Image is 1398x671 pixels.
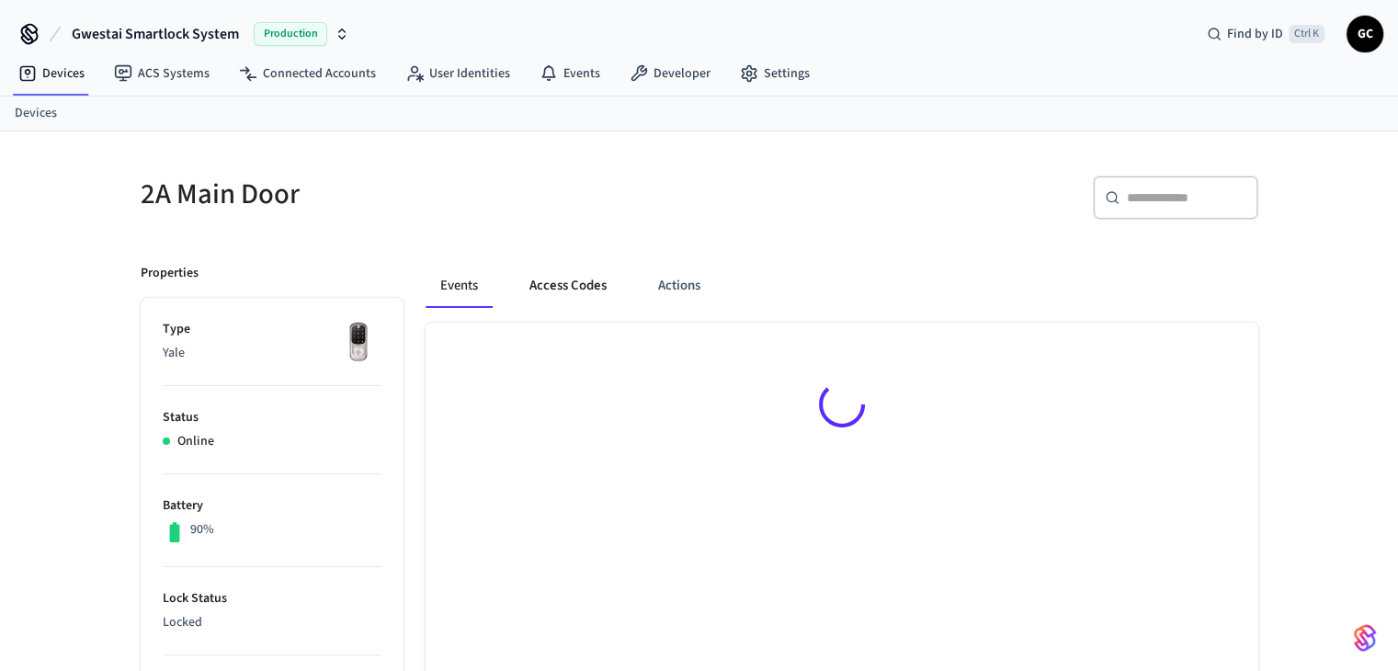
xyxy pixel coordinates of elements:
[426,264,493,308] button: Events
[163,613,381,632] p: Locked
[1289,25,1324,43] span: Ctrl K
[426,264,1258,308] div: ant example
[141,264,199,283] p: Properties
[1354,623,1376,653] img: SeamLogoGradient.69752ec5.svg
[141,176,688,213] h5: 2A Main Door
[254,22,327,46] span: Production
[163,344,381,363] p: Yale
[163,589,381,608] p: Lock Status
[643,264,715,308] button: Actions
[725,57,824,90] a: Settings
[1347,16,1383,52] button: GC
[177,432,214,451] p: Online
[163,320,381,339] p: Type
[515,264,621,308] button: Access Codes
[4,57,99,90] a: Devices
[72,23,239,45] span: Gwestai Smartlock System
[163,408,381,427] p: Status
[335,320,381,366] img: Yale Assure Touchscreen Wifi Smart Lock, Satin Nickel, Front
[163,496,381,516] p: Battery
[1348,17,1381,51] span: GC
[224,57,391,90] a: Connected Accounts
[190,520,214,540] p: 90%
[15,104,57,123] a: Devices
[615,57,725,90] a: Developer
[1227,25,1283,43] span: Find by ID
[525,57,615,90] a: Events
[99,57,224,90] a: ACS Systems
[1192,17,1339,51] div: Find by IDCtrl K
[391,57,525,90] a: User Identities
